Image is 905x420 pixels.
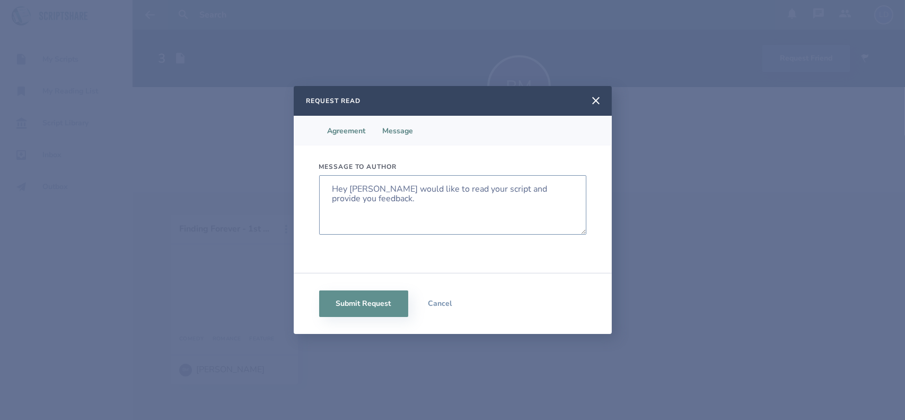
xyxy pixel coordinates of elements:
[319,116,374,145] li: Agreement
[319,175,586,235] textarea: Hey [PERSON_NAME] would like to read your script and provide you feedback.
[319,162,586,171] label: Message to author
[306,97,361,105] h2: Request Read
[408,290,472,317] button: Cancel
[374,116,422,145] li: Message
[319,290,408,317] button: Submit Request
